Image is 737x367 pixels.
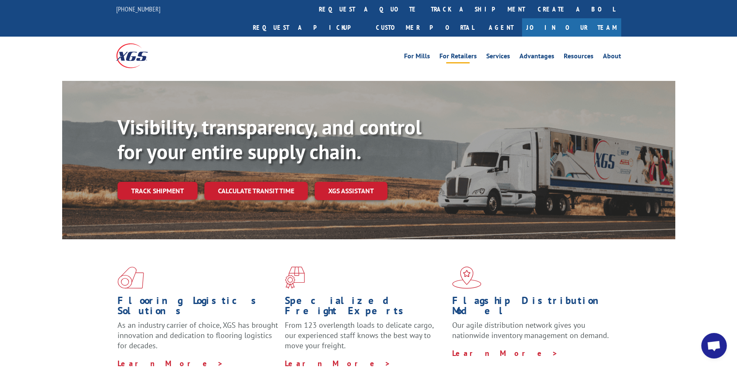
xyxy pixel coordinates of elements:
[118,320,278,350] span: As an industry carrier of choice, XGS has brought innovation and dedication to flooring logistics...
[452,295,613,320] h1: Flagship Distribution Model
[603,53,621,62] a: About
[285,267,305,289] img: xgs-icon-focused-on-flooring-red
[118,267,144,289] img: xgs-icon-total-supply-chain-intelligence-red
[564,53,594,62] a: Resources
[439,53,477,62] a: For Retailers
[522,18,621,37] a: Join Our Team
[452,267,482,289] img: xgs-icon-flagship-distribution-model-red
[370,18,480,37] a: Customer Portal
[452,320,609,340] span: Our agile distribution network gives you nationwide inventory management on demand.
[285,295,446,320] h1: Specialized Freight Experts
[701,333,727,358] a: Open chat
[204,182,308,200] a: Calculate transit time
[118,295,278,320] h1: Flooring Logistics Solutions
[116,5,161,13] a: [PHONE_NUMBER]
[315,182,387,200] a: XGS ASSISTANT
[452,348,558,358] a: Learn More >
[480,18,522,37] a: Agent
[247,18,370,37] a: Request a pickup
[486,53,510,62] a: Services
[519,53,554,62] a: Advantages
[404,53,430,62] a: For Mills
[285,320,446,358] p: From 123 overlength loads to delicate cargo, our experienced staff knows the best way to move you...
[118,114,422,165] b: Visibility, transparency, and control for your entire supply chain.
[118,182,198,200] a: Track shipment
